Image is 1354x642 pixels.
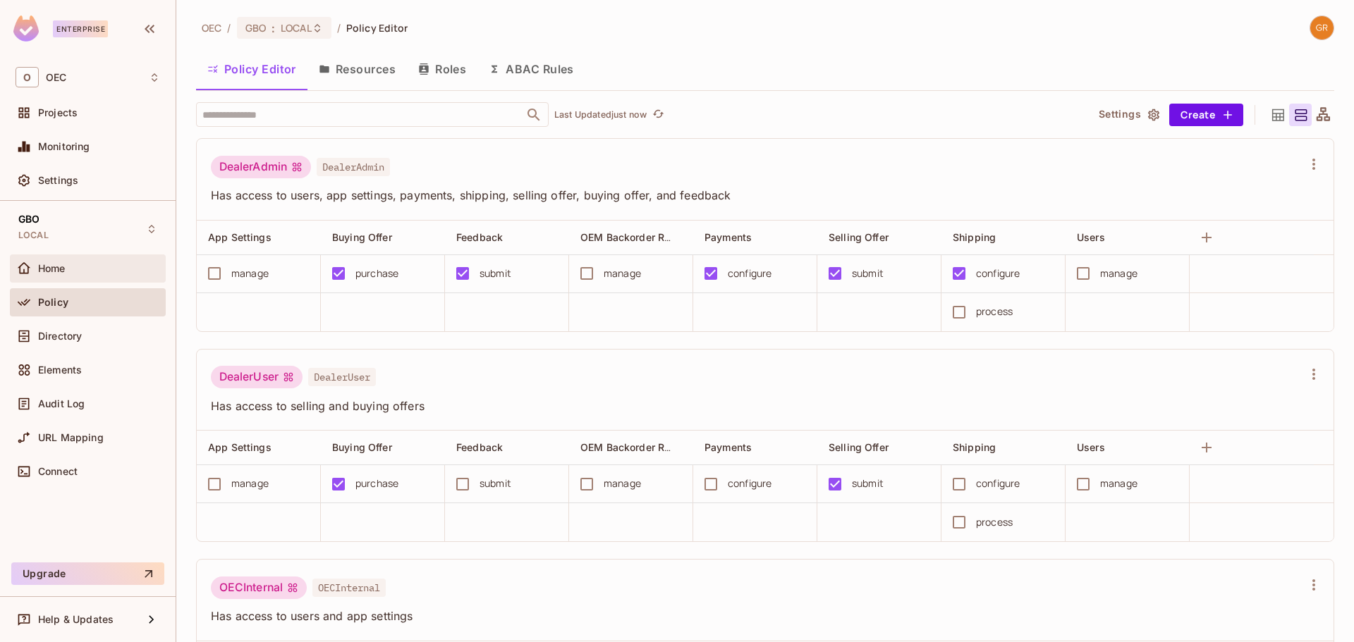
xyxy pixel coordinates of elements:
span: App Settings [208,441,272,453]
div: manage [231,266,269,281]
span: Shipping [953,231,996,243]
img: SReyMgAAAABJRU5ErkJggg== [13,16,39,42]
span: O [16,67,39,87]
span: GBO [245,21,266,35]
button: Roles [407,51,477,87]
div: manage [1100,266,1138,281]
div: configure [728,476,771,491]
span: : [271,23,276,34]
div: Enterprise [53,20,108,37]
li: / [227,21,231,35]
span: Workspace: OEC [46,72,66,83]
div: submit [852,266,884,281]
span: Policy Editor [346,21,408,35]
div: DealerUser [211,366,303,388]
span: DealerUser [308,368,376,386]
div: DealerAdmin [211,156,311,178]
span: Feedback [456,231,503,243]
span: Settings [38,175,78,186]
span: Buying Offer [332,231,392,243]
div: submit [480,266,511,281]
span: URL Mapping [38,432,104,443]
span: Monitoring [38,141,90,152]
span: the active workspace [202,21,221,35]
span: Users [1077,441,1105,453]
div: configure [976,266,1020,281]
span: Projects [38,107,78,118]
div: configure [976,476,1020,491]
span: refresh [652,108,664,122]
button: Settings [1093,104,1164,126]
span: Click to refresh data [647,106,666,123]
div: submit [480,476,511,491]
span: OECInternal [312,579,386,597]
button: Open [524,105,544,125]
span: Users [1077,231,1105,243]
span: OEM Backorder Region [580,230,691,244]
span: Feedback [456,441,503,453]
li: / [337,21,341,35]
span: Payments [705,231,752,243]
div: manage [604,476,641,491]
button: Resources [307,51,407,87]
span: Has access to users, app settings, payments, shipping, selling offer, buying offer, and feedback [211,187,1303,203]
img: greg.petros@oeconnection.com [1310,16,1334,39]
span: DealerAdmin [317,158,390,176]
div: manage [231,476,269,491]
span: Connect [38,466,78,477]
span: GBO [18,214,39,225]
button: ABAC Rules [477,51,585,87]
button: refresh [649,106,666,123]
div: purchase [355,266,398,281]
p: Last Updated just now [554,109,647,121]
span: Selling Offer [829,231,889,243]
div: configure [728,266,771,281]
span: OEM Backorder Region [580,440,691,454]
div: process [976,304,1013,319]
span: App Settings [208,231,272,243]
span: Has access to selling and buying offers [211,398,1303,414]
div: process [976,514,1013,530]
div: submit [852,476,884,491]
span: Payments [705,441,752,453]
span: Audit Log [38,398,85,409]
button: Upgrade [11,562,164,585]
div: OECInternal [211,576,307,599]
div: manage [1100,476,1138,491]
div: manage [604,266,641,281]
span: Elements [38,364,82,376]
button: Policy Editor [196,51,307,87]
span: Shipping [953,441,996,453]
span: Has access to users and app settings [211,608,1303,624]
span: Buying Offer [332,441,392,453]
span: Directory [38,331,82,342]
span: Selling Offer [829,441,889,453]
span: LOCAL [18,230,49,241]
button: Create [1169,104,1243,126]
span: Policy [38,297,68,308]
span: LOCAL [281,21,312,35]
span: Help & Updates [38,614,114,625]
span: Home [38,263,66,274]
div: purchase [355,476,398,491]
